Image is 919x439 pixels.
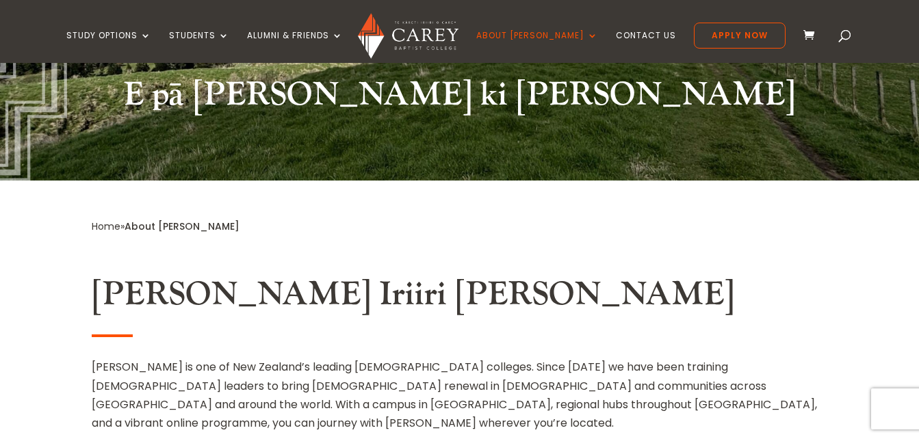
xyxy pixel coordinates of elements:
span: About [PERSON_NAME] [125,219,240,233]
h2: E pā [PERSON_NAME] ki [PERSON_NAME] [92,75,827,122]
h2: [PERSON_NAME] Iriiri [PERSON_NAME] [92,275,827,321]
a: About [PERSON_NAME] [476,31,598,63]
a: Apply Now [694,23,786,49]
a: Alumni & Friends [247,31,343,63]
a: Home [92,219,120,233]
img: Carey Baptist College [358,13,458,59]
span: » [92,219,240,233]
a: Contact Us [616,31,676,63]
a: Study Options [66,31,151,63]
a: Students [169,31,229,63]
